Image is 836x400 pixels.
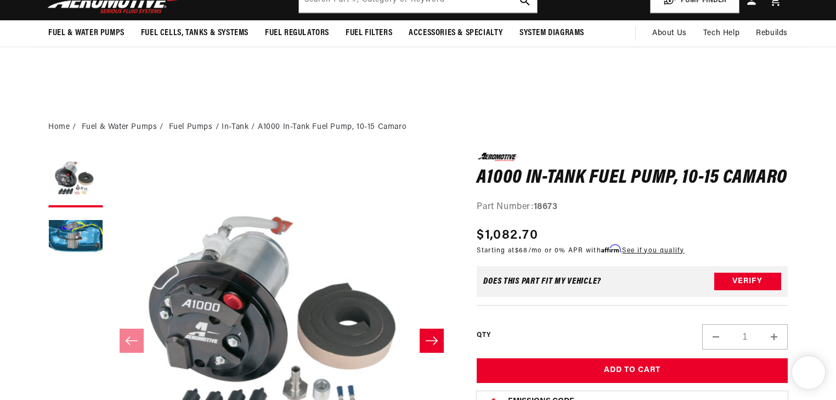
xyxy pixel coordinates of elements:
p: Starting at /mo or 0% APR with . [477,245,684,256]
div: Part Number: [477,200,788,215]
nav: breadcrumbs [48,121,788,133]
span: About Us [652,29,687,37]
summary: Fuel & Water Pumps [40,20,133,46]
summary: Accessories & Specialty [400,20,511,46]
span: Tech Help [703,27,739,40]
div: Does This part fit My vehicle? [483,277,601,286]
button: Load image 2 in gallery view [48,213,103,268]
summary: System Diagrams [511,20,592,46]
button: Slide left [120,329,144,353]
summary: Fuel Regulators [257,20,337,46]
span: Accessories & Specialty [409,27,503,39]
button: Slide right [420,329,444,353]
h1: A1000 In-Tank Fuel Pump, 10-15 Camaro [477,170,788,187]
button: Load image 1 in gallery view [48,153,103,207]
a: About Us [644,20,695,47]
summary: Fuel Filters [337,20,400,46]
li: A1000 In-Tank Fuel Pump, 10-15 Camaro [258,121,406,133]
summary: Fuel Cells, Tanks & Systems [133,20,257,46]
span: Fuel & Water Pumps [48,27,125,39]
span: Affirm [601,245,620,253]
label: QTY [477,331,490,340]
strong: 18673 [534,202,558,211]
span: System Diagrams [519,27,584,39]
span: $68 [515,247,528,254]
a: Fuel & Water Pumps [82,121,157,133]
a: Fuel Pumps [169,121,213,133]
summary: Rebuilds [748,20,796,47]
span: Fuel Cells, Tanks & Systems [141,27,248,39]
a: Home [48,121,70,133]
li: In-Tank [222,121,258,133]
span: $1,082.70 [477,226,538,245]
span: Fuel Filters [346,27,392,39]
button: Verify [714,273,781,290]
span: Rebuilds [756,27,788,40]
summary: Tech Help [695,20,748,47]
a: See if you qualify - Learn more about Affirm Financing (opens in modal) [622,247,684,254]
span: Fuel Regulators [265,27,329,39]
button: Add to Cart [477,358,788,383]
